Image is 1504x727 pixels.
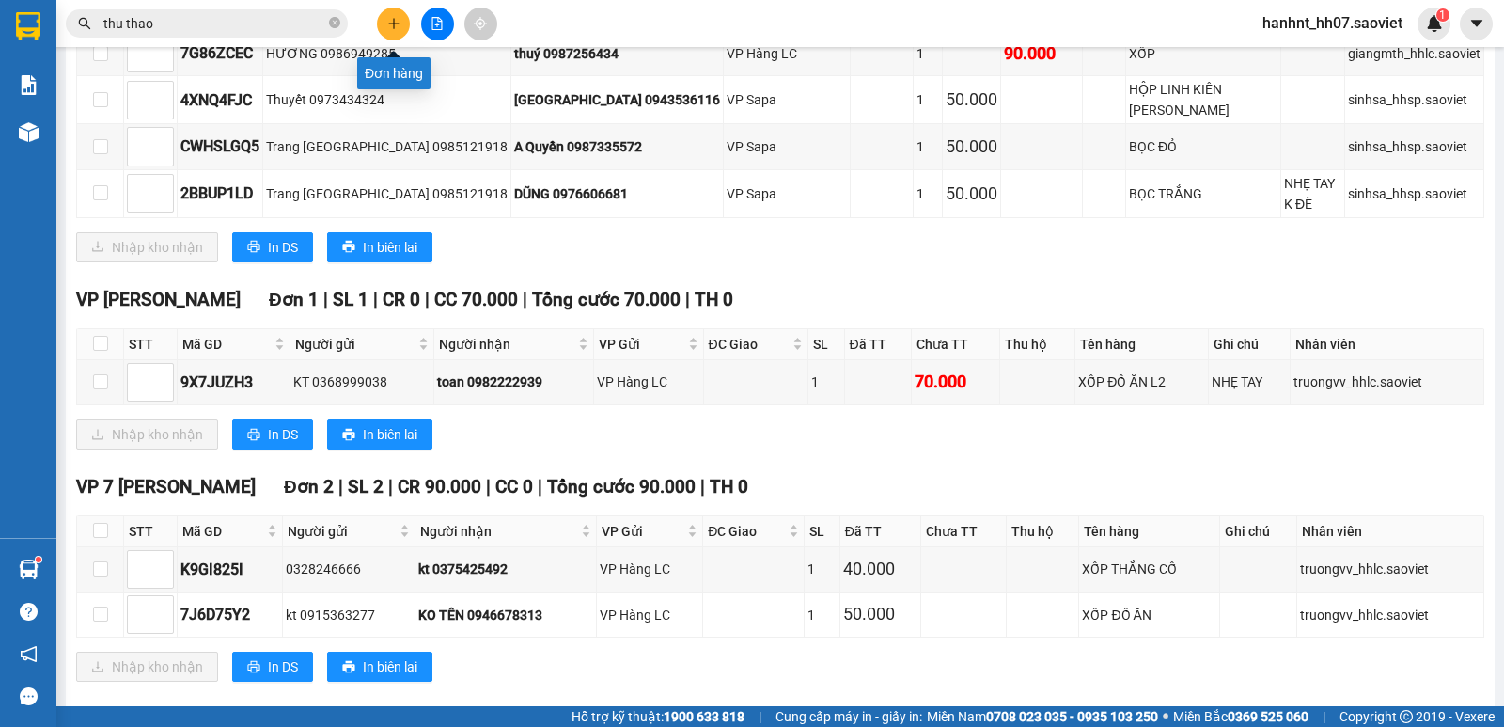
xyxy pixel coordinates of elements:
[357,57,431,89] div: Đơn hàng
[1082,605,1216,625] div: XỐP ĐỒ ĂN
[1212,371,1287,392] div: NHẸ TAY
[523,289,527,310] span: |
[329,15,340,33] span: close-circle
[921,516,1007,547] th: Chưa TT
[1129,183,1277,204] div: BỌC TRẮNG
[1348,183,1480,204] div: sinhsa_hhsp.saoviet
[180,41,259,65] div: 7G86ZCEC
[178,76,263,124] td: 4XNQ4FJC
[288,521,396,542] span: Người gửi
[843,601,917,627] div: 50.000
[807,605,836,625] div: 1
[597,547,704,593] td: VP Hàng LC
[727,136,847,157] div: VP Sapa
[247,240,260,255] span: printer
[538,476,542,498] span: |
[916,136,939,157] div: 1
[912,329,1000,360] th: Chưa TT
[916,89,939,110] div: 1
[99,109,454,228] h2: VP Nhận: VP Hàng LC
[572,706,744,727] span: Hỗ trợ kỹ thuật:
[338,476,343,498] span: |
[1004,40,1079,67] div: 90.000
[805,516,839,547] th: SL
[840,516,921,547] th: Đã TT
[180,134,259,158] div: CWHSLGQ5
[348,476,384,498] span: SL 2
[495,476,533,498] span: CC 0
[431,17,444,30] span: file-add
[602,521,684,542] span: VP Gửi
[437,371,590,392] div: toan 0982222939
[811,371,841,392] div: 1
[1163,713,1168,720] span: ⚪️
[946,181,997,207] div: 50.000
[1078,371,1205,392] div: XỐP ĐỒ ĂN L2
[727,89,847,110] div: VP Sapa
[180,603,279,626] div: 7J6D75Y2
[286,559,412,579] div: 0328246666
[1348,136,1480,157] div: sinhsa_hhsp.saoviet
[19,75,39,95] img: solution-icon
[180,371,287,394] div: 9X7JUZH3
[268,237,298,258] span: In DS
[664,709,744,724] strong: 1900 633 818
[1075,329,1209,360] th: Tên hàng
[232,232,313,262] button: printerIn DS
[464,8,497,40] button: aim
[266,89,508,110] div: Thuyết 0973434324
[266,136,508,157] div: Trang [GEOGRAPHIC_DATA] 0985121918
[420,521,576,542] span: Người nhận
[268,424,298,445] span: In DS
[1293,371,1480,392] div: truongvv_hhlc.saoviet
[327,232,432,262] button: printerIn biên lai
[232,652,313,682] button: printerIn DS
[178,31,263,76] td: 7G86ZCEC
[695,289,733,310] span: TH 0
[724,124,851,169] td: VP Sapa
[178,547,283,593] td: K9GI825I
[486,476,491,498] span: |
[724,170,851,218] td: VP Sapa
[597,371,700,392] div: VP Hàng LC
[946,134,997,160] div: 50.000
[709,334,790,355] span: ĐC Giao
[387,17,400,30] span: plus
[333,289,368,310] span: SL 1
[327,419,432,450] button: printerIn biên lai
[724,31,851,76] td: VP Hàng LC
[1348,43,1480,64] div: giangmth_hhlc.saoviet
[1300,559,1480,579] div: truongvv_hhlc.saoviet
[178,593,283,638] td: 7J6D75Y2
[1400,710,1413,723] span: copyright
[1300,605,1480,625] div: truongvv_hhlc.saoviet
[418,605,592,625] div: KO TÊN 0946678313
[398,476,481,498] span: CR 90.000
[1173,706,1308,727] span: Miền Bắc
[727,43,847,64] div: VP Hàng LC
[76,289,241,310] span: VP [PERSON_NAME]
[710,476,748,498] span: TH 0
[76,419,218,450] button: downloadNhập kho nhận
[843,556,917,582] div: 40.000
[342,428,355,443] span: printer
[178,170,263,218] td: 2BBUP1LD
[1247,11,1418,35] span: hanhnt_hh07.saoviet
[20,603,38,621] span: question-circle
[329,17,340,28] span: close-circle
[269,289,319,310] span: Đơn 1
[327,652,432,682] button: printerIn biên lai
[1291,329,1484,360] th: Nhân viên
[600,559,700,579] div: VP Hàng LC
[286,605,412,625] div: kt 0915363277
[10,109,151,140] h2: 1R4Z21HH
[323,289,328,310] span: |
[1323,706,1325,727] span: |
[383,289,420,310] span: CR 0
[700,476,705,498] span: |
[293,371,431,392] div: KT 0368999038
[547,476,696,498] span: Tổng cước 90.000
[1209,329,1291,360] th: Ghi chú
[845,329,913,360] th: Đã TT
[1426,15,1443,32] img: icon-new-feature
